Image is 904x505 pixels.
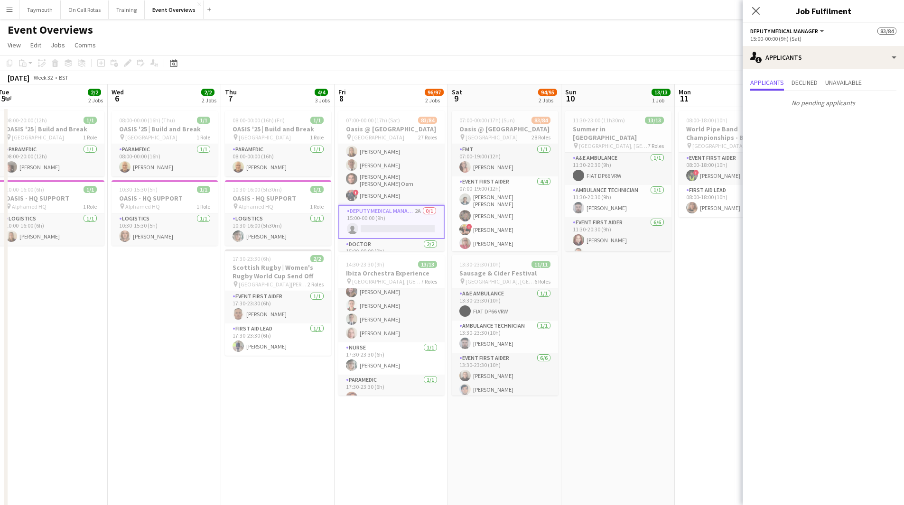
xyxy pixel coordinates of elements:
[233,255,271,262] span: 17:30-23:30 (6h)
[225,249,331,356] app-job-card: 17:30-23:30 (6h)2/2Scottish Rugby | Women's Rugby World Cup Send Off [GEOGRAPHIC_DATA][PERSON_NAM...
[112,213,218,246] app-card-role: Logistics1/110:30-15:30 (5h)[PERSON_NAME]
[225,125,331,133] h3: OASIS '25 | Build and Break
[197,186,210,193] span: 1/1
[8,41,21,49] span: View
[225,323,331,356] app-card-role: First Aid Lead1/117:30-23:30 (6h)[PERSON_NAME]
[452,125,558,133] h3: Oasis @ [GEOGRAPHIC_DATA]
[225,213,331,246] app-card-role: Logistics1/110:30-16:00 (5h30m)[PERSON_NAME]
[353,190,359,195] span: !
[750,28,818,35] span: Deputy Medical Manager
[83,203,97,210] span: 1 Role
[338,111,445,251] app-job-card: 07:00-00:00 (17h) (Sat)83/84Oasis @ [GEOGRAPHIC_DATA] [GEOGRAPHIC_DATA]27 Roles[PERSON_NAME][PERS...
[338,375,445,407] app-card-role: Paramedic1/117:30-23:30 (6h)[PERSON_NAME]
[310,134,324,141] span: 1 Role
[452,255,558,395] div: 13:30-23:30 (10h)11/11Sausage & Cider Festival [GEOGRAPHIC_DATA], [GEOGRAPHIC_DATA]6 RolesA&E Amb...
[233,186,282,193] span: 10:30-16:00 (5h30m)
[196,203,210,210] span: 1 Role
[145,0,204,19] button: Event Overviews
[538,89,557,96] span: 94/95
[679,153,785,185] app-card-role: Event First Aider1/108:00-18:00 (10h)![PERSON_NAME]
[225,144,331,176] app-card-role: Paramedic1/108:00-00:00 (16h)[PERSON_NAME]
[112,111,218,176] app-job-card: 08:00-00:00 (16h) (Thu)1/1OASIS '25 | Build and Break [GEOGRAPHIC_DATA]1 RoleParamedic1/108:00-00...
[579,142,648,149] span: [GEOGRAPHIC_DATA], [GEOGRAPHIC_DATA]
[112,180,218,246] div: 10:30-15:30 (5h)1/1OASIS - HQ SUPPORT Alphamed HQ1 RoleLogistics1/110:30-15:30 (5h)[PERSON_NAME]
[315,89,328,96] span: 4/4
[652,97,670,104] div: 1 Job
[750,35,896,42] div: 15:00-00:00 (9h) (Sat)
[338,255,445,395] app-job-card: 14:30-23:30 (9h)13/13Ibiza Orchestra Experience [GEOGRAPHIC_DATA], [GEOGRAPHIC_DATA], [GEOGRAPHIC...
[452,111,558,251] app-job-card: 07:00-00:00 (17h) (Sun)83/84Oasis @ [GEOGRAPHIC_DATA] [GEOGRAPHIC_DATA]28 RolesEMT1/107:00-19:00 ...
[421,278,437,285] span: 7 Roles
[452,321,558,353] app-card-role: Ambulance Technician1/113:30-23:30 (10h)[PERSON_NAME]
[565,88,577,96] span: Sun
[693,170,699,175] span: !
[224,93,237,104] span: 7
[27,39,45,51] a: Edit
[565,153,671,185] app-card-role: A&E Ambulance1/111:30-20:30 (9h)FIAT DP66 VRW
[565,111,671,251] app-job-card: 11:30-23:00 (11h30m)13/13Summer in [GEOGRAPHIC_DATA] [GEOGRAPHIC_DATA], [GEOGRAPHIC_DATA]7 RolesA...
[225,263,331,280] h3: Scottish Rugby | Women's Rugby World Cup Send Off
[452,88,462,96] span: Sat
[531,261,550,268] span: 11/11
[679,88,691,96] span: Mon
[225,180,331,246] div: 10:30-16:00 (5h30m)1/1OASIS - HQ SUPPORT Alphamed HQ1 RoleLogistics1/110:30-16:00 (5h30m)[PERSON_...
[310,255,324,262] span: 2/2
[792,79,818,86] span: Declined
[30,41,41,49] span: Edit
[648,142,664,149] span: 7 Roles
[83,134,97,141] span: 1 Role
[225,88,237,96] span: Thu
[425,89,444,96] span: 96/97
[308,281,324,288] span: 2 Roles
[459,261,501,268] span: 13:30-23:30 (10h)
[225,111,331,176] app-job-card: 08:00-00:00 (16h) (Fri)1/1OASIS '25 | Build and Break [GEOGRAPHIC_DATA]1 RoleParamedic1/108:00-00...
[466,224,472,230] span: !
[197,117,210,124] span: 1/1
[565,217,671,318] app-card-role: Event First Aider6/611:30-20:30 (9h)[PERSON_NAME][PERSON_NAME]
[338,239,445,285] app-card-role: Doctor2/215:00-00:00 (9h)
[531,117,550,124] span: 83/84
[452,269,558,277] h3: Sausage & Cider Festival
[346,117,400,124] span: 07:00-00:00 (17h) (Sat)
[825,79,862,86] span: Unavailable
[352,134,404,141] span: [GEOGRAPHIC_DATA]
[877,28,896,35] span: 83/84
[225,291,331,323] app-card-role: Event First Aider1/117:30-23:30 (6h)[PERSON_NAME]
[418,134,437,141] span: 27 Roles
[677,93,691,104] span: 11
[425,97,443,104] div: 2 Jobs
[338,205,445,239] app-card-role: Deputy Medical Manager2A0/115:00-00:00 (9h)
[61,0,109,19] button: On Call Rotas
[565,185,671,217] app-card-role: Ambulance Technician1/111:30-20:30 (9h)[PERSON_NAME]
[338,88,346,96] span: Fri
[88,97,103,104] div: 2 Jobs
[310,186,324,193] span: 1/1
[750,79,784,86] span: Applicants
[112,194,218,202] h3: OASIS - HQ SUPPORT
[239,203,273,210] span: Alphamed HQ
[418,261,437,268] span: 13/13
[31,74,55,81] span: Week 32
[110,93,124,104] span: 6
[59,74,68,81] div: BST
[466,278,534,285] span: [GEOGRAPHIC_DATA], [GEOGRAPHIC_DATA]
[310,117,324,124] span: 1/1
[452,288,558,321] app-card-role: A&E Ambulance1/113:30-23:30 (10h)FIAT DP66 VRW
[679,111,785,217] app-job-card: 08:00-18:00 (10h)2/2World Pipe Band Championships - Build [GEOGRAPHIC_DATA]2 RolesEvent First Aid...
[8,23,93,37] h1: Event Overviews
[692,142,745,149] span: [GEOGRAPHIC_DATA]
[686,117,727,124] span: 08:00-18:00 (10h)
[112,144,218,176] app-card-role: Paramedic1/108:00-00:00 (16h)[PERSON_NAME]
[71,39,100,51] a: Comms
[346,261,384,268] span: 14:30-23:30 (9h)
[338,269,445,277] h3: Ibiza Orchestra Experience
[352,278,421,285] span: [GEOGRAPHIC_DATA], [GEOGRAPHIC_DATA], [GEOGRAPHIC_DATA]
[202,97,216,104] div: 2 Jobs
[4,39,25,51] a: View
[8,73,29,83] div: [DATE]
